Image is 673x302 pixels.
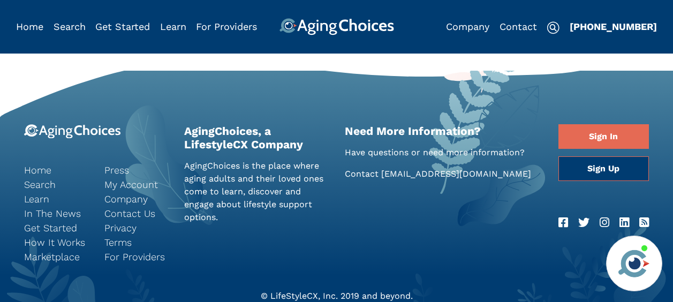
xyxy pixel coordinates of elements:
[570,21,657,32] a: [PHONE_NUMBER]
[104,206,169,221] a: Contact Us
[54,18,86,35] div: Popover trigger
[184,124,328,151] h2: AgingChoices, a LifestyleCX Company
[160,21,186,32] a: Learn
[104,235,169,250] a: Terms
[279,18,394,35] img: AgingChoices
[547,21,559,34] img: search-icon.svg
[345,168,542,180] p: Contact
[558,214,568,231] a: Facebook
[54,21,86,32] a: Search
[558,156,649,181] a: Sign Up
[95,21,150,32] a: Get Started
[184,160,328,224] p: AgingChoices is the place where aging adults and their loved ones come to learn, discover and eng...
[616,245,652,282] img: avatar
[24,192,88,206] a: Learn
[558,124,649,149] a: Sign In
[600,214,609,231] a: Instagram
[24,250,88,264] a: Marketplace
[104,221,169,235] a: Privacy
[639,214,649,231] a: RSS Feed
[104,250,169,264] a: For Providers
[104,163,169,177] a: Press
[24,163,88,177] a: Home
[345,146,542,159] p: Have questions or need more information?
[24,124,121,139] img: 9-logo.svg
[104,192,169,206] a: Company
[16,21,43,32] a: Home
[24,221,88,235] a: Get Started
[24,206,88,221] a: In The News
[104,177,169,192] a: My Account
[24,177,88,192] a: Search
[196,21,257,32] a: For Providers
[24,235,88,250] a: How It Works
[500,21,537,32] a: Contact
[446,21,489,32] a: Company
[578,214,589,231] a: Twitter
[619,214,629,231] a: LinkedIn
[381,169,531,179] a: [EMAIL_ADDRESS][DOMAIN_NAME]
[345,124,542,138] h2: Need More Information?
